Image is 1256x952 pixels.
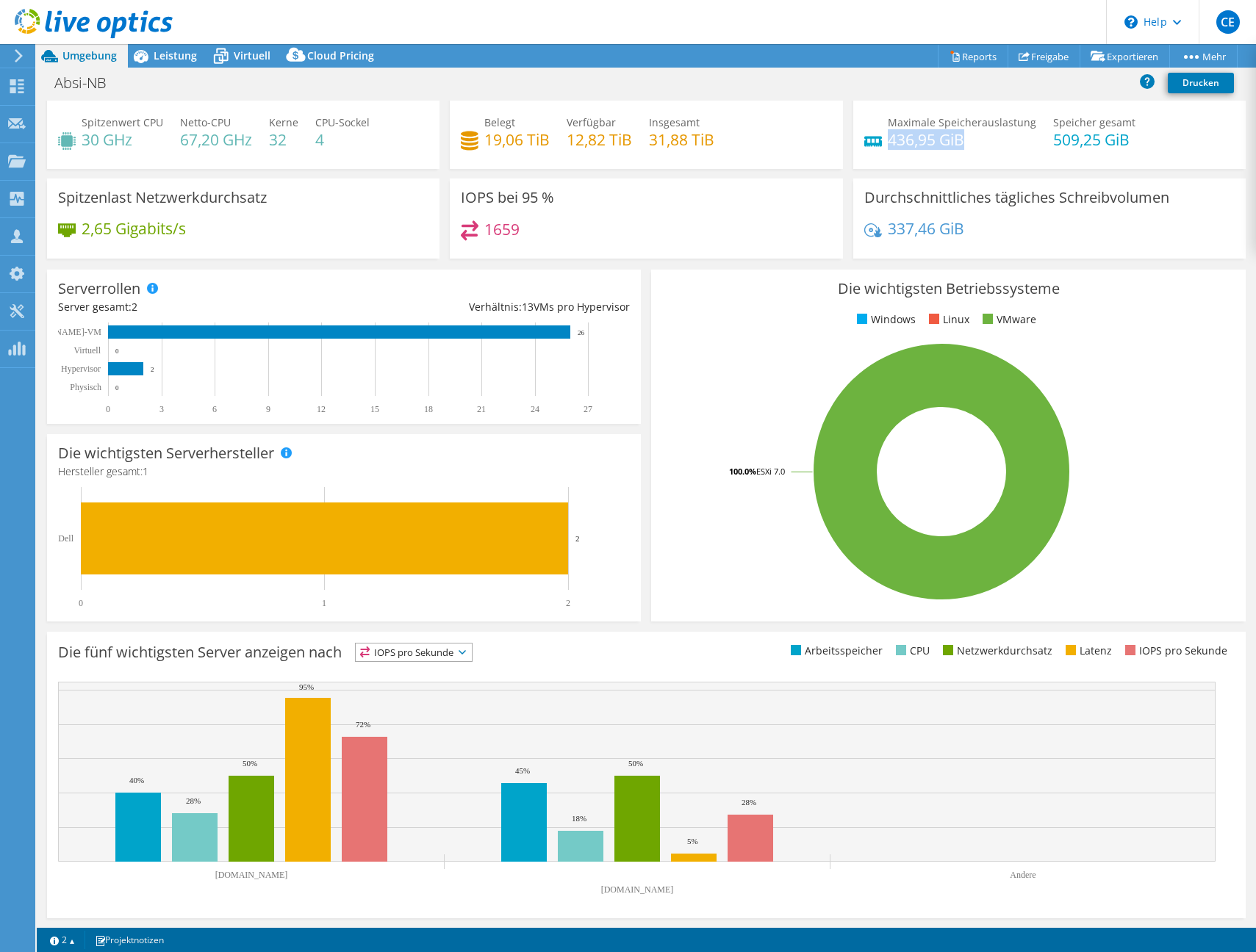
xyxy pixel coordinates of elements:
text: 18 [424,404,433,414]
h4: 19,06 TiB [484,131,550,148]
span: Insgesamt [649,115,700,129]
span: Virtuell [234,48,270,62]
a: Mehr [1169,45,1238,68]
h4: 2,65 Gigabits/s [82,220,186,237]
li: Linux [925,311,969,328]
text: 1 [322,598,326,608]
text: 95% [299,682,314,691]
text: Andere [1010,870,1036,880]
text: [DOMAIN_NAME] [215,870,288,880]
h3: Die wichtigsten Serverhersteller [58,445,274,461]
text: 9 [266,404,270,414]
li: Arbeitsspeicher [787,643,883,659]
a: Freigabe [1008,45,1080,68]
span: CPU-Sockel [315,115,370,129]
span: Maximale Speicherauslastung [888,115,1036,129]
li: IOPS pro Sekunde [1122,643,1227,659]
a: Reports [938,45,1008,68]
h4: 30 GHz [82,131,163,148]
text: 2 [566,598,570,608]
text: 6 [212,404,217,414]
li: Windows [853,311,916,328]
div: Verhältnis: VMs pro Hypervisor [344,299,630,315]
h3: Die wichtigsten Betriebssysteme [662,281,1234,297]
span: 2 [132,300,137,314]
a: Drucken [1168,73,1234,93]
text: 18% [572,814,586,823]
span: 13 [522,300,534,314]
span: Belegt [484,115,515,129]
text: 2 [151,366,154,373]
span: CE [1216,10,1240,34]
text: 50% [628,759,643,768]
span: IOPS pro Sekunde [356,643,472,661]
text: 28% [742,798,756,807]
text: 24 [531,404,539,414]
text: 0 [115,384,119,392]
h4: 67,20 GHz [180,131,252,148]
h4: 1659 [484,221,520,237]
text: 50% [243,759,257,768]
span: Cloud Pricing [307,48,374,62]
text: 27 [584,404,592,414]
text: 2 [575,534,580,543]
a: 2 [40,931,85,949]
h4: 337,46 GiB [888,220,964,237]
tspan: ESXi 7.0 [756,466,785,477]
h4: 4 [315,131,370,148]
text: 0 [79,598,83,608]
text: 72% [356,720,370,729]
span: Leistung [154,48,197,62]
span: 1 [143,464,148,478]
text: 28% [186,796,201,805]
h4: 509,25 GiB [1053,131,1135,148]
text: Dell [58,533,73,544]
div: Server gesamt: [58,299,344,315]
svg: \n [1124,15,1138,29]
h1: Absi-NB [48,75,129,91]
span: Kerne [269,115,298,129]
text: 21 [477,404,486,414]
h4: Hersteller gesamt: [58,464,630,480]
text: 26 [578,329,585,336]
text: Hypervisor [61,364,101,374]
text: 0 [106,404,110,414]
text: 40% [129,776,144,785]
li: VMware [979,311,1036,328]
li: CPU [892,643,930,659]
h4: 31,88 TiB [649,131,714,148]
h3: Durchschnittliches tägliches Schreibvolumen [864,190,1169,206]
text: [DOMAIN_NAME] [601,884,674,895]
tspan: 100.0% [729,466,756,477]
h4: 32 [269,131,298,148]
span: Spitzenwert CPU [82,115,163,129]
text: 12 [317,404,326,414]
h3: Serverrollen [58,281,140,297]
h4: 436,95 GiB [888,131,1036,148]
h3: IOPS bei 95 % [461,190,554,206]
li: Latenz [1062,643,1112,659]
li: Netzwerkdurchsatz [939,643,1052,659]
text: Virtuell [73,345,101,356]
span: Netto-CPU [180,115,231,129]
text: 0 [115,347,119,355]
text: 15 [370,404,379,414]
h3: Spitzenlast Netzwerkdurchsatz [58,190,267,206]
span: Speicher gesamt [1053,115,1135,129]
h4: 12,82 TiB [567,131,632,148]
a: Projektnotizen [85,931,174,949]
span: Verfügbar [567,115,616,129]
a: Exportieren [1080,45,1170,68]
text: 3 [159,404,164,414]
text: 5% [687,837,698,845]
span: Umgebung [62,48,117,62]
text: 45% [515,766,530,775]
text: Physisch [70,382,101,392]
